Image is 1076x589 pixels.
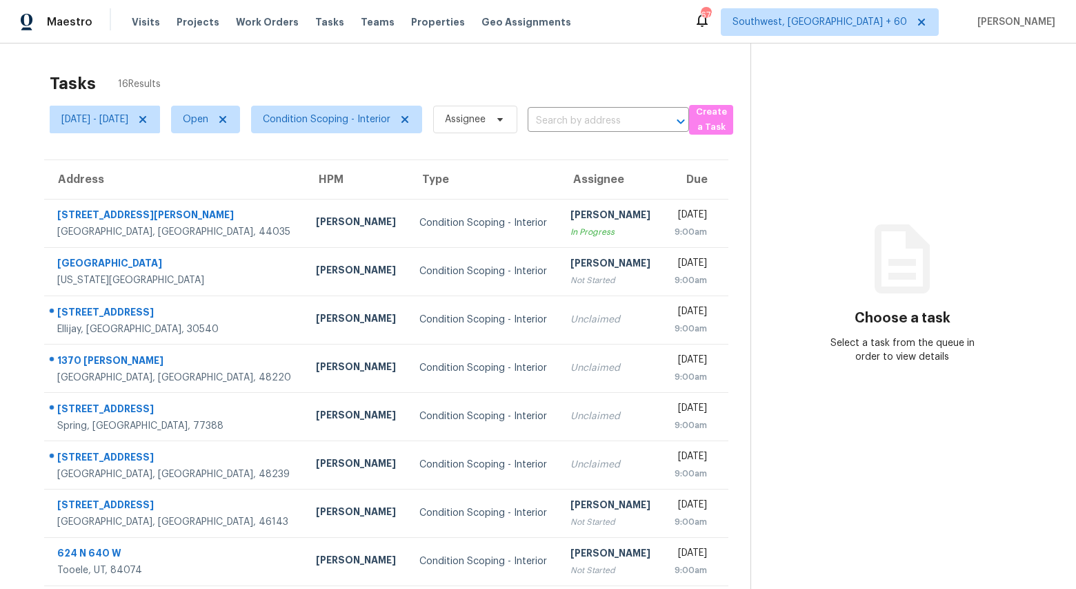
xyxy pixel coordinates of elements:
div: Condition Scoping - Interior [419,313,548,327]
div: 9:00am [674,370,707,384]
div: [PERSON_NAME] [570,208,652,225]
div: Condition Scoping - Interior [419,458,548,472]
div: Condition Scoping - Interior [419,361,548,375]
h2: Tasks [50,77,96,90]
th: Assignee [559,160,663,199]
button: Create a Task [689,105,733,135]
div: 9:00am [674,225,707,239]
div: [DATE] [674,256,707,273]
div: 676 [701,8,710,22]
div: [PERSON_NAME] [316,311,397,329]
span: [PERSON_NAME] [972,15,1055,29]
div: Condition Scoping - Interior [419,264,548,278]
div: 9:00am [674,467,707,481]
div: 1370 [PERSON_NAME] [57,354,294,371]
span: Visits [132,15,160,29]
div: 9:00am [674,563,707,577]
div: [GEOGRAPHIC_DATA] [57,256,294,273]
div: [PERSON_NAME] [316,263,397,280]
div: [PERSON_NAME] [570,546,652,563]
div: [GEOGRAPHIC_DATA], [GEOGRAPHIC_DATA], 48239 [57,467,294,481]
div: [STREET_ADDRESS][PERSON_NAME] [57,208,294,225]
div: [STREET_ADDRESS] [57,305,294,322]
div: [PERSON_NAME] [316,360,397,377]
span: Open [183,113,208,126]
input: Search by address [528,110,650,132]
span: Condition Scoping - Interior [263,113,390,126]
div: [DATE] [674,353,707,370]
div: Not Started [570,273,652,287]
span: Create a Task [696,104,726,136]
div: [PERSON_NAME] [316,456,397,474]
div: Condition Scoping - Interior [419,216,548,230]
span: Geo Assignments [481,15,571,29]
div: 624 N 640 W [57,546,294,563]
div: Unclaimed [570,361,652,375]
div: [DATE] [674,546,707,563]
span: Assignee [445,113,486,126]
span: Maestro [47,15,92,29]
span: Work Orders [236,15,299,29]
div: 9:00am [674,322,707,336]
div: Condition Scoping - Interior [419,554,548,568]
span: Southwest, [GEOGRAPHIC_DATA] + 60 [733,15,907,29]
div: Condition Scoping - Interior [419,409,548,423]
div: [DATE] [674,401,707,418]
div: [GEOGRAPHIC_DATA], [GEOGRAPHIC_DATA], 48220 [57,371,294,385]
div: [PERSON_NAME] [570,256,652,273]
div: [STREET_ADDRESS] [57,498,294,515]
div: Unclaimed [570,409,652,423]
div: [PERSON_NAME] [316,505,397,522]
div: [GEOGRAPHIC_DATA], [GEOGRAPHIC_DATA], 44035 [57,225,294,239]
div: In Progress [570,225,652,239]
span: Teams [361,15,395,29]
th: Due [663,160,728,199]
div: [PERSON_NAME] [316,215,397,232]
div: [DATE] [674,450,707,467]
th: HPM [305,160,408,199]
div: [DATE] [674,498,707,515]
span: Tasks [315,17,344,27]
th: Address [44,160,305,199]
div: Select a task from the queue in order to view details [826,336,978,364]
span: Properties [411,15,465,29]
div: [DATE] [674,208,707,225]
span: [DATE] - [DATE] [61,113,128,126]
span: Projects [177,15,219,29]
div: Spring, [GEOGRAPHIC_DATA], 77388 [57,419,294,433]
button: Open [671,112,690,131]
div: Not Started [570,563,652,577]
div: Unclaimed [570,313,652,327]
div: [STREET_ADDRESS] [57,402,294,419]
div: Unclaimed [570,458,652,472]
div: 9:00am [674,273,707,287]
th: Type [408,160,559,199]
div: [US_STATE][GEOGRAPHIC_DATA] [57,273,294,287]
div: Tooele, UT, 84074 [57,563,294,577]
div: [PERSON_NAME] [316,408,397,425]
div: 9:00am [674,418,707,432]
div: [STREET_ADDRESS] [57,450,294,467]
div: Not Started [570,515,652,529]
div: [PERSON_NAME] [570,498,652,515]
div: 9:00am [674,515,707,529]
span: 16 Results [118,77,161,91]
div: [PERSON_NAME] [316,553,397,570]
div: Condition Scoping - Interior [419,506,548,520]
div: [DATE] [674,305,707,322]
div: [GEOGRAPHIC_DATA], [GEOGRAPHIC_DATA], 46143 [57,515,294,529]
h3: Choose a task [855,311,950,325]
div: Ellijay, [GEOGRAPHIC_DATA], 30540 [57,322,294,336]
